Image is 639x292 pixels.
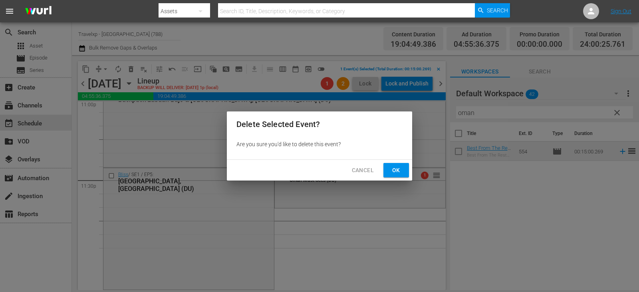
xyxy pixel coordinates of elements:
span: menu [5,6,14,16]
span: Cancel [352,165,374,175]
button: Cancel [345,163,380,178]
div: Are you sure you'd like to delete this event? [227,137,412,151]
span: Ok [390,165,403,175]
span: Search [487,3,508,18]
h2: Delete Selected Event? [236,118,403,131]
img: ans4CAIJ8jUAAAAAAAAAAAAAAAAAAAAAAAAgQb4GAAAAAAAAAAAAAAAAAAAAAAAAJMjXAAAAAAAAAAAAAAAAAAAAAAAAgAT5G... [19,2,58,21]
a: Sign Out [611,8,631,14]
button: Ok [383,163,409,178]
